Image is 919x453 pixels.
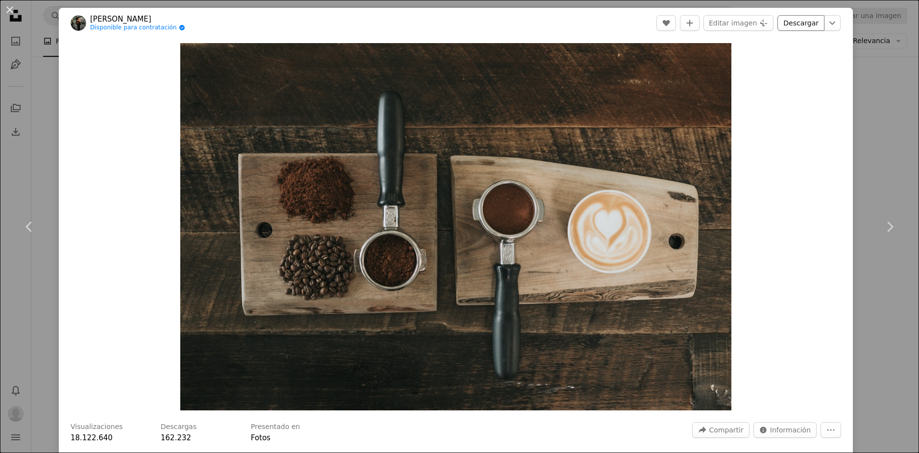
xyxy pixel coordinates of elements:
[753,422,817,438] button: Estadísticas sobre esta imagen
[821,422,841,438] button: Más acciones
[71,422,123,432] h3: Visualizaciones
[777,15,824,31] a: Descargar
[709,423,743,437] span: Compartir
[656,15,676,31] button: Me gusta
[90,14,185,24] a: [PERSON_NAME]
[161,422,196,432] h3: Descargas
[180,43,731,410] img: granos de café junto al café en polvo sobre tabla de madera marrón
[824,15,841,31] button: Elegir el tamaño de descarga
[703,15,774,31] button: Editar imagen
[251,433,270,442] a: Fotos
[161,433,191,442] span: 162.232
[680,15,700,31] button: Añade a la colección
[692,422,749,438] button: Compartir esta imagen
[71,433,113,442] span: 18.122.640
[180,43,731,410] button: Ampliar en esta imagen
[71,15,86,31] img: Ve al perfil de Nathan Dumlao
[770,423,811,437] span: Información
[90,24,185,32] a: Disponible para contratación
[251,422,300,432] h3: Presentado en
[860,180,919,274] a: Siguiente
